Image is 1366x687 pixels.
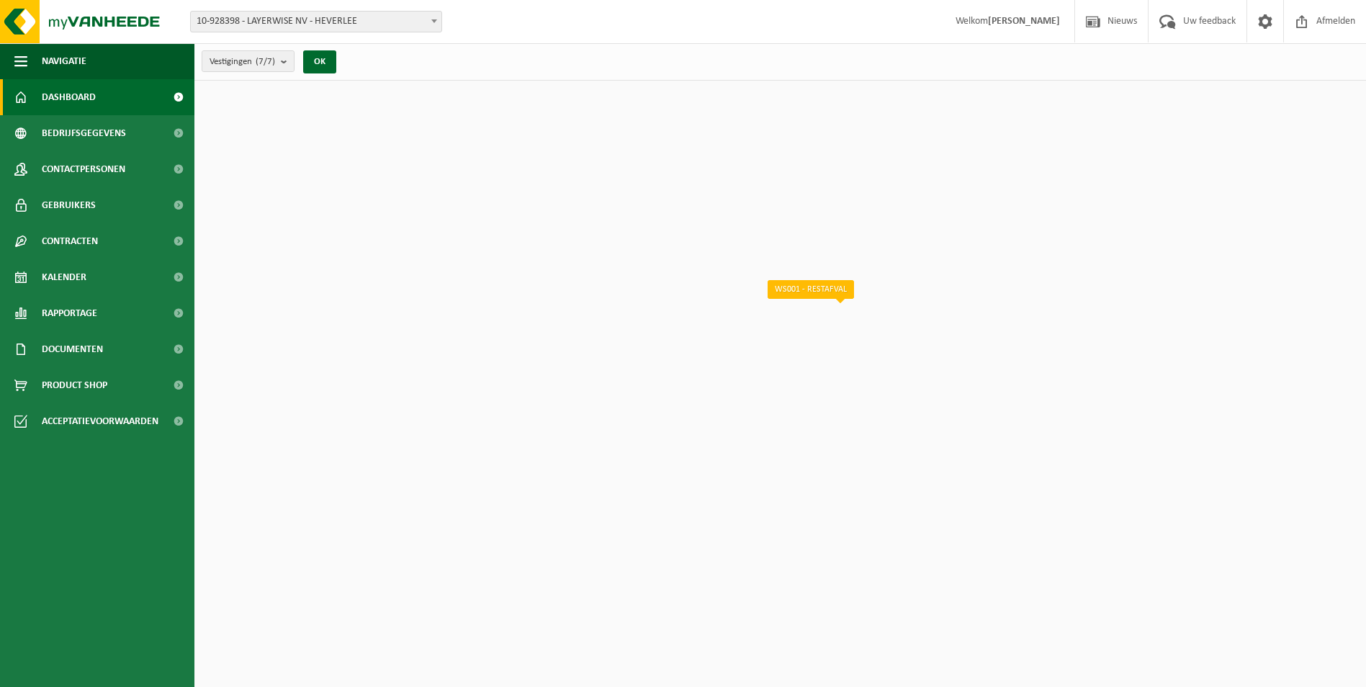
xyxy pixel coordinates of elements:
[42,403,158,439] span: Acceptatievoorwaarden
[42,367,107,403] span: Product Shop
[42,223,98,259] span: Contracten
[42,295,97,331] span: Rapportage
[202,50,295,72] button: Vestigingen(7/7)
[256,57,275,66] count: (7/7)
[42,115,126,151] span: Bedrijfsgegevens
[303,50,336,73] button: OK
[42,79,96,115] span: Dashboard
[42,43,86,79] span: Navigatie
[191,12,441,32] span: 10-928398 - LAYERWISE NV - HEVERLEE
[210,51,275,73] span: Vestigingen
[42,187,96,223] span: Gebruikers
[42,151,125,187] span: Contactpersonen
[988,16,1060,27] strong: [PERSON_NAME]
[190,11,442,32] span: 10-928398 - LAYERWISE NV - HEVERLEE
[42,259,86,295] span: Kalender
[42,331,103,367] span: Documenten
